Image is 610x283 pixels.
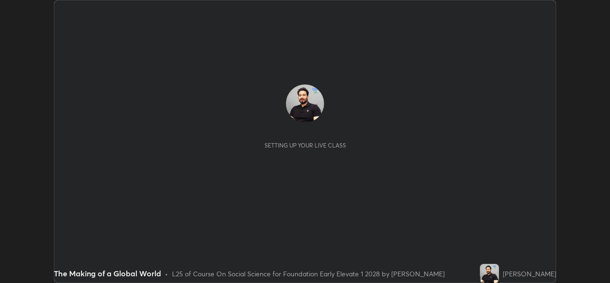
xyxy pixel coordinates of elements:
img: a1051c4e16454786847e63d5841c551b.jpg [480,264,499,283]
div: The Making of a Global World [54,268,161,279]
div: L25 of Course On Social Science for Foundation Early Elevate 1 2028 by [PERSON_NAME] [172,269,445,279]
div: Setting up your live class [264,142,346,149]
img: a1051c4e16454786847e63d5841c551b.jpg [286,84,324,123]
div: [PERSON_NAME] [503,269,556,279]
div: • [165,269,168,279]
